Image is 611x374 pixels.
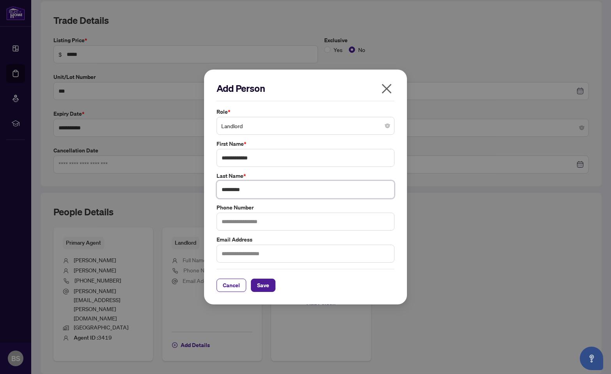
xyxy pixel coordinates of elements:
[257,279,269,292] span: Save
[217,279,246,292] button: Cancel
[380,82,393,95] span: close
[223,279,240,292] span: Cancel
[217,140,394,148] label: First Name
[580,347,603,370] button: Open asap
[251,279,275,292] button: Save
[217,172,394,180] label: Last Name
[217,235,394,244] label: Email Address
[217,82,394,95] h2: Add Person
[217,203,394,212] label: Phone Number
[385,123,390,128] span: close-circle
[217,107,394,116] label: Role
[221,118,390,133] span: Landlord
